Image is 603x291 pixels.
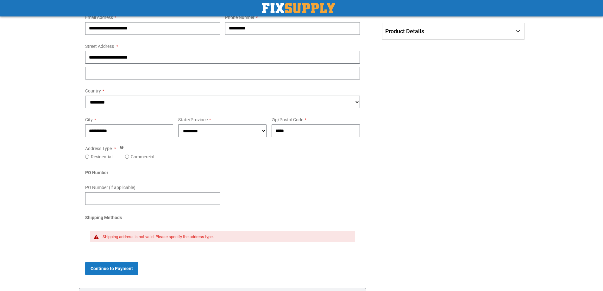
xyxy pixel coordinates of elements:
[85,15,113,20] span: Email Address
[85,214,360,224] div: Shipping Methods
[85,117,93,122] span: City
[262,3,335,13] a: store logo
[85,262,138,275] button: Continue to Payment
[178,117,208,122] span: State/Province
[131,154,154,160] label: Commercial
[272,117,303,122] span: Zip/Postal Code
[385,28,424,35] span: Product Details
[85,185,135,190] span: PO Number (if applicable)
[85,146,112,151] span: Address Type
[85,44,114,49] span: Street Address
[262,3,335,13] img: Fix Industrial Supply
[225,15,254,20] span: Phone Number
[85,169,360,179] div: PO Number
[91,266,133,271] span: Continue to Payment
[85,88,101,93] span: Country
[91,154,112,160] label: Residential
[103,234,349,239] div: Shipping address is not valid. Please specify the address type.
